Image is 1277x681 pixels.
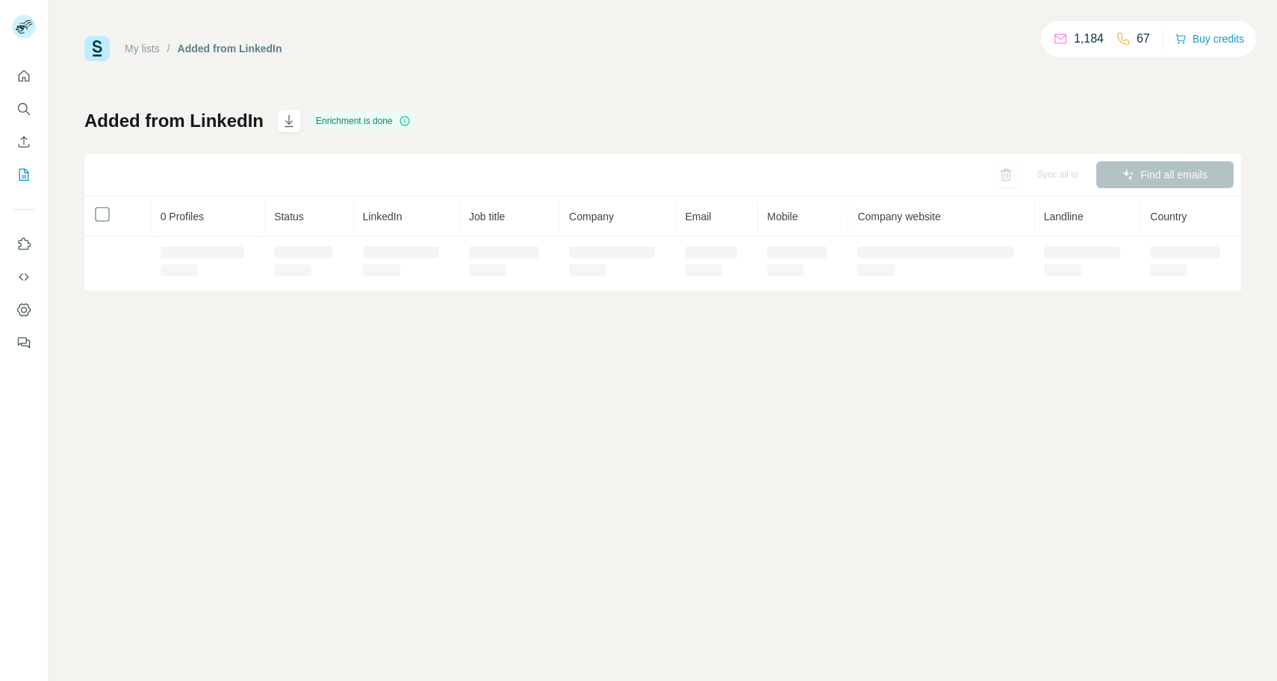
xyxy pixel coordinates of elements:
[363,211,403,223] span: LinkedIn
[767,211,798,223] span: Mobile
[178,41,282,56] div: Added from LinkedIn
[125,43,160,55] a: My lists
[1150,211,1187,223] span: Country
[12,63,36,90] button: Quick start
[274,211,304,223] span: Status
[84,36,110,61] img: Surfe Logo
[12,96,36,122] button: Search
[685,211,711,223] span: Email
[311,112,415,130] div: Enrichment is done
[12,161,36,188] button: My lists
[12,231,36,258] button: Use Surfe on LinkedIn
[12,128,36,155] button: Enrich CSV
[1175,28,1244,49] button: Buy credits
[12,264,36,290] button: Use Surfe API
[161,211,204,223] span: 0 Profiles
[1074,30,1104,48] p: 1,184
[12,296,36,323] button: Dashboard
[469,211,505,223] span: Job title
[84,109,264,133] h1: Added from LinkedIn
[167,41,170,56] li: /
[1137,30,1150,48] p: 67
[12,329,36,356] button: Feedback
[857,211,940,223] span: Company website
[569,211,614,223] span: Company
[1044,211,1084,223] span: Landline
